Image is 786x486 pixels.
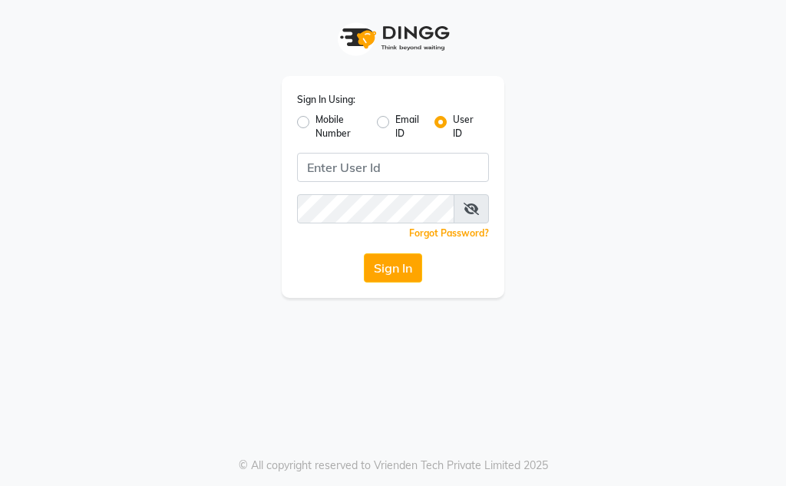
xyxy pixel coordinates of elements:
[409,227,489,239] a: Forgot Password?
[453,113,477,141] label: User ID
[315,113,365,141] label: Mobile Number
[364,253,422,283] button: Sign In
[297,194,454,223] input: Username
[332,15,454,61] img: logo1.svg
[297,153,489,182] input: Username
[395,113,421,141] label: Email ID
[297,93,355,107] label: Sign In Using:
